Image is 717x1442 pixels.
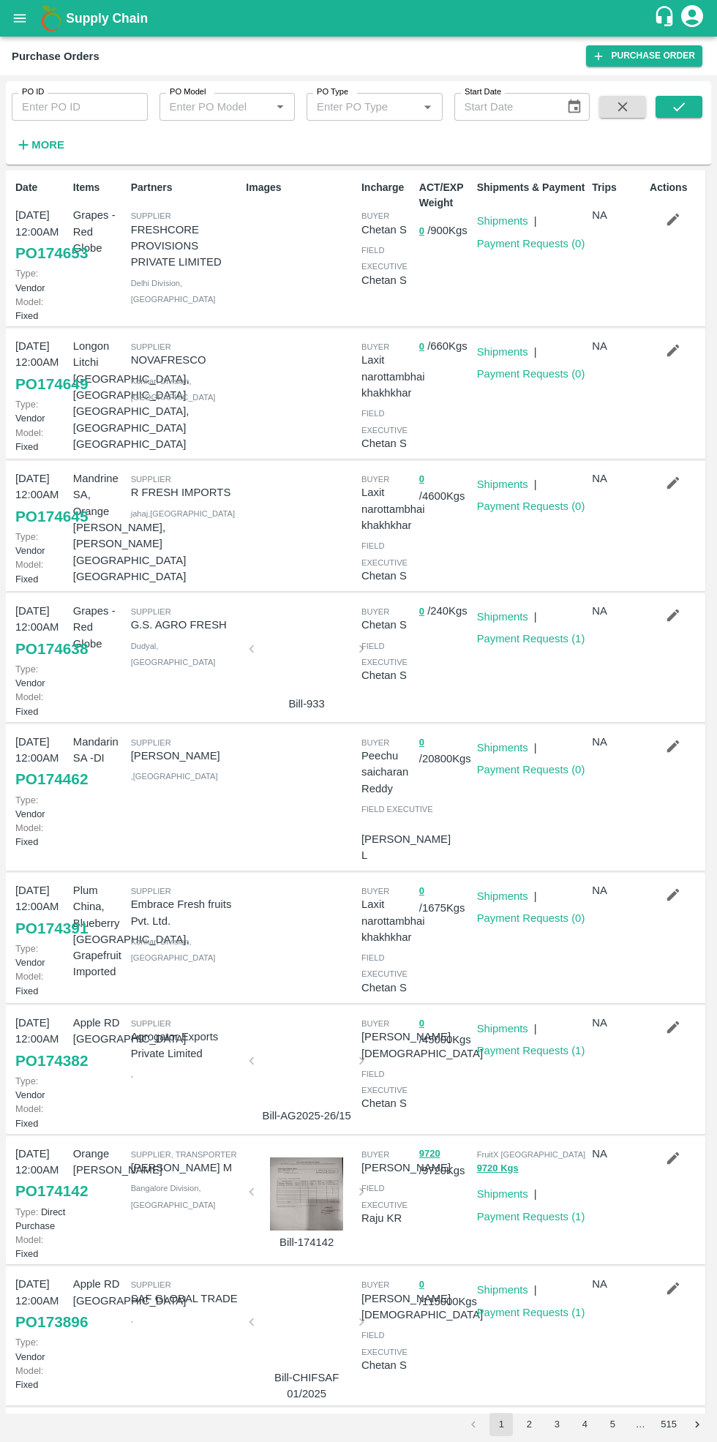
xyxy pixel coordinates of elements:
p: NA [592,1146,644,1162]
p: Vendor [15,942,67,969]
p: Plum China, Blueberry [GEOGRAPHIC_DATA], Grapefruit Imported [73,882,125,980]
p: Bill-933 [258,696,356,712]
span: field executive [361,1184,408,1209]
p: / 900 Kgs [419,222,471,239]
a: Shipments [477,1284,528,1296]
div: | [528,338,537,360]
p: [DATE] 12:00AM [15,882,67,915]
a: Payment Requests (1) [477,1211,585,1223]
a: Payment Requests (1) [477,633,585,645]
span: Supplier [131,1019,171,1028]
span: buyer [361,211,389,220]
button: Go to next page [686,1413,709,1436]
p: Agrogator Exports Private Limited [131,1029,241,1062]
p: Fixed [15,969,67,997]
p: Laxit narottambhai khakhkhar [361,352,425,401]
span: Model: [15,1234,43,1245]
p: Fixed [15,1233,67,1261]
p: Direct Purchase [15,1205,67,1233]
p: Mandarin SA -DI [73,734,125,767]
a: Shipments [477,478,528,490]
a: Shipments [477,346,528,358]
p: NA [592,1015,644,1031]
span: FruitX [GEOGRAPHIC_DATA] [477,1150,586,1159]
p: Fixed [15,1364,67,1392]
p: Chetan S [361,435,413,451]
div: | [528,1276,537,1298]
p: Chetan S [361,272,413,288]
nav: pagination navigation [459,1413,711,1436]
a: PO174382 [15,1048,88,1074]
p: Actions [650,180,702,195]
button: Go to page 5 [601,1413,624,1436]
button: 0 [419,1277,424,1293]
button: 0 [419,883,424,900]
a: Payment Requests (1) [477,1307,585,1318]
span: field executive [361,642,408,666]
a: PO174391 [15,915,88,942]
p: Chetan S [361,1357,413,1373]
p: / 115000 Kgs [419,1276,471,1310]
button: Open [271,97,290,116]
p: Apple RD [GEOGRAPHIC_DATA] [73,1015,125,1048]
span: Supplier [131,607,171,616]
p: Fixed [15,821,67,849]
strong: More [31,139,64,151]
div: | [528,207,537,229]
span: Supplier [131,211,171,220]
span: Dudyal , [GEOGRAPHIC_DATA] [131,642,216,666]
span: Model: [15,691,43,702]
p: [PERSON_NAME] L [361,831,451,864]
div: | [528,470,537,492]
p: Raju KR [361,1210,413,1226]
span: Type: [15,795,38,806]
p: Vendor [15,793,67,821]
span: , [GEOGRAPHIC_DATA] [131,772,218,781]
p: NA [592,470,644,487]
span: field executive [361,541,408,566]
span: jahaj , [GEOGRAPHIC_DATA] [131,509,235,518]
span: field executive [361,1070,408,1094]
span: Model: [15,1103,43,1114]
div: | [528,1180,537,1202]
p: Chetan S [361,568,413,584]
p: Items [73,180,125,195]
p: [DATE] 12:00AM [15,207,67,240]
p: [DATE] 12:00AM [15,734,67,767]
button: 0 [419,339,424,356]
div: … [628,1418,652,1432]
span: Bangalore Division , [GEOGRAPHIC_DATA] [131,1184,216,1209]
a: PO174638 [15,636,88,662]
p: G.S. AGRO FRESH [131,617,241,633]
label: PO Type [317,86,348,98]
button: 0 [419,1015,424,1032]
p: Vendor [15,530,67,557]
span: Supplier [131,475,171,484]
p: Embrace Fresh fruits Pvt. Ltd. [131,896,241,929]
p: Grapes - Red Globe [73,603,125,652]
button: 0 [419,604,424,620]
a: Payment Requests (0) [477,764,585,776]
p: Fixed [15,557,67,585]
p: Peechu saicharan Reddy [361,748,413,797]
a: Payment Requests (0) [477,912,585,924]
a: PO174645 [15,503,88,530]
p: [PERSON_NAME] [361,1160,451,1176]
span: Delhi Division , [GEOGRAPHIC_DATA] [131,279,216,304]
div: | [528,734,537,756]
p: Mandrine SA, Orange [PERSON_NAME], [PERSON_NAME][GEOGRAPHIC_DATA] [GEOGRAPHIC_DATA] [73,470,125,585]
input: Enter PO ID [12,93,148,121]
span: buyer [361,1150,389,1159]
p: Chetan S [361,980,413,996]
p: Chetan S [361,222,413,238]
p: Trips [592,180,644,195]
button: 0 [419,471,424,488]
a: Shipments [477,215,528,227]
div: | [528,603,537,625]
p: Chetan S [361,1095,413,1111]
span: , [131,1070,133,1078]
div: | [528,882,537,904]
p: Incharge [361,180,413,195]
p: [DATE] 12:00AM [15,470,67,503]
a: Shipments [477,890,528,902]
